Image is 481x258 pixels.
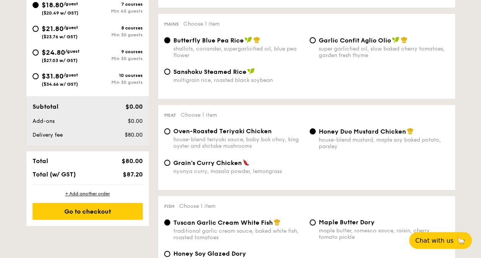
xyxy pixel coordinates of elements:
[173,168,303,175] div: nyonya curry, masala powder, lemongrass
[164,219,170,225] input: Tuscan Garlic Cream White Fishtraditional garlic cream sauce, baked white fish, roasted tomatoes
[64,1,78,7] span: /guest
[173,250,246,257] span: Honey Soy Glazed Dory
[33,132,63,138] span: Delivery fee
[415,237,453,244] span: Chat with us
[88,32,143,38] div: Min 30 guests
[122,171,142,178] span: $87.20
[164,128,170,134] input: Oven-Roasted Teriyaki Chickenhouse-blend teriyaki sauce, baby bok choy, king oyster and shiitake ...
[173,136,303,149] div: house-blend teriyaki sauce, baby bok choy, king oyster and shiitake mushrooms
[173,219,273,226] span: Tuscan Garlic Cream White Fish
[457,236,466,245] span: 🦙
[319,128,406,135] span: Honey Duo Mustard Chicken
[310,37,316,43] input: Garlic Confit Aglio Oliosuper garlicfied oil, slow baked cherry tomatoes, garden fresh thyme
[407,127,414,134] img: icon-chef-hat.a58ddaea.svg
[173,127,272,135] span: Oven-Roasted Teriyaki Chicken
[319,37,391,44] span: Garlic Confit Aglio Olio
[42,24,64,33] span: $21.80
[33,118,55,124] span: Add-ons
[274,219,280,225] img: icon-chef-hat.a58ddaea.svg
[33,171,76,178] span: Total (w/ GST)
[173,159,242,167] span: Grain's Curry Chicken
[42,58,78,63] span: ($27.03 w/ GST)
[401,36,408,43] img: icon-chef-hat.a58ddaea.svg
[42,34,78,39] span: ($23.76 w/ GST)
[42,72,64,80] span: $31.80
[319,137,449,150] div: house-blend mustard, maple soy baked potato, parsley
[164,160,170,166] input: Grain's Curry Chickennyonya curry, masala powder, lemongrass
[42,1,64,9] span: $18.80
[33,73,39,79] input: $31.80/guest($34.66 w/ GST)10 coursesMin 30 guests
[253,36,260,43] img: icon-chef-hat.a58ddaea.svg
[33,49,39,56] input: $24.80/guest($27.03 w/ GST)9 coursesMin 30 guests
[392,36,399,43] img: icon-vegan.f8ff3823.svg
[88,49,143,54] div: 9 courses
[33,203,143,220] div: Go to checkout
[245,36,252,43] img: icon-vegan.f8ff3823.svg
[88,8,143,14] div: Min 40 guests
[42,10,78,16] span: ($20.49 w/ GST)
[33,26,39,32] input: $21.80/guest($23.76 w/ GST)8 coursesMin 30 guests
[121,157,142,165] span: $80.00
[164,21,179,27] span: Mains
[243,159,249,166] img: icon-spicy.37a8142b.svg
[319,219,375,226] span: Maple Butter Dory
[319,46,449,59] div: super garlicfied oil, slow baked cherry tomatoes, garden fresh thyme
[125,103,142,110] span: $0.00
[310,128,316,134] input: Honey Duo Mustard Chickenhouse-blend mustard, maple soy baked potato, parsley
[247,68,255,75] img: icon-vegan.f8ff3823.svg
[164,37,170,43] input: Butterfly Blue Pea Riceshallots, coriander, supergarlicfied oil, blue pea flower
[409,232,472,249] button: Chat with us🦙
[88,80,143,85] div: Min 30 guests
[33,157,48,165] span: Total
[88,73,143,78] div: 10 courses
[183,21,220,27] span: Choose 1 item
[179,203,215,209] span: Choose 1 item
[173,68,246,75] span: Sanshoku Steamed Rice
[33,191,143,197] div: + Add another order
[65,49,80,54] span: /guest
[173,37,244,44] span: Butterfly Blue Pea Rice
[42,48,65,57] span: $24.80
[173,228,303,241] div: traditional garlic cream sauce, baked white fish, roasted tomatoes
[42,82,78,87] span: ($34.66 w/ GST)
[124,132,142,138] span: $80.00
[88,25,143,31] div: 8 courses
[88,56,143,61] div: Min 30 guests
[127,118,142,124] span: $0.00
[310,219,316,225] input: Maple Butter Dorymaple butter, romesco sauce, raisin, cherry tomato pickle
[33,2,39,8] input: $18.80/guest($20.49 w/ GST)7 coursesMin 40 guests
[173,77,303,83] div: multigrain rice, roasted black soybean
[64,72,78,78] span: /guest
[319,227,449,240] div: maple butter, romesco sauce, raisin, cherry tomato pickle
[181,112,217,118] span: Choose 1 item
[64,25,78,30] span: /guest
[164,113,176,118] span: Meat
[88,2,143,7] div: 7 courses
[164,204,174,209] span: Fish
[33,103,59,110] span: Subtotal
[164,69,170,75] input: Sanshoku Steamed Ricemultigrain rice, roasted black soybean
[164,251,170,257] input: Honey Soy Glazed Doryhoney soy glazed dory, carrot, zucchini and onion
[173,46,303,59] div: shallots, coriander, supergarlicfied oil, blue pea flower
